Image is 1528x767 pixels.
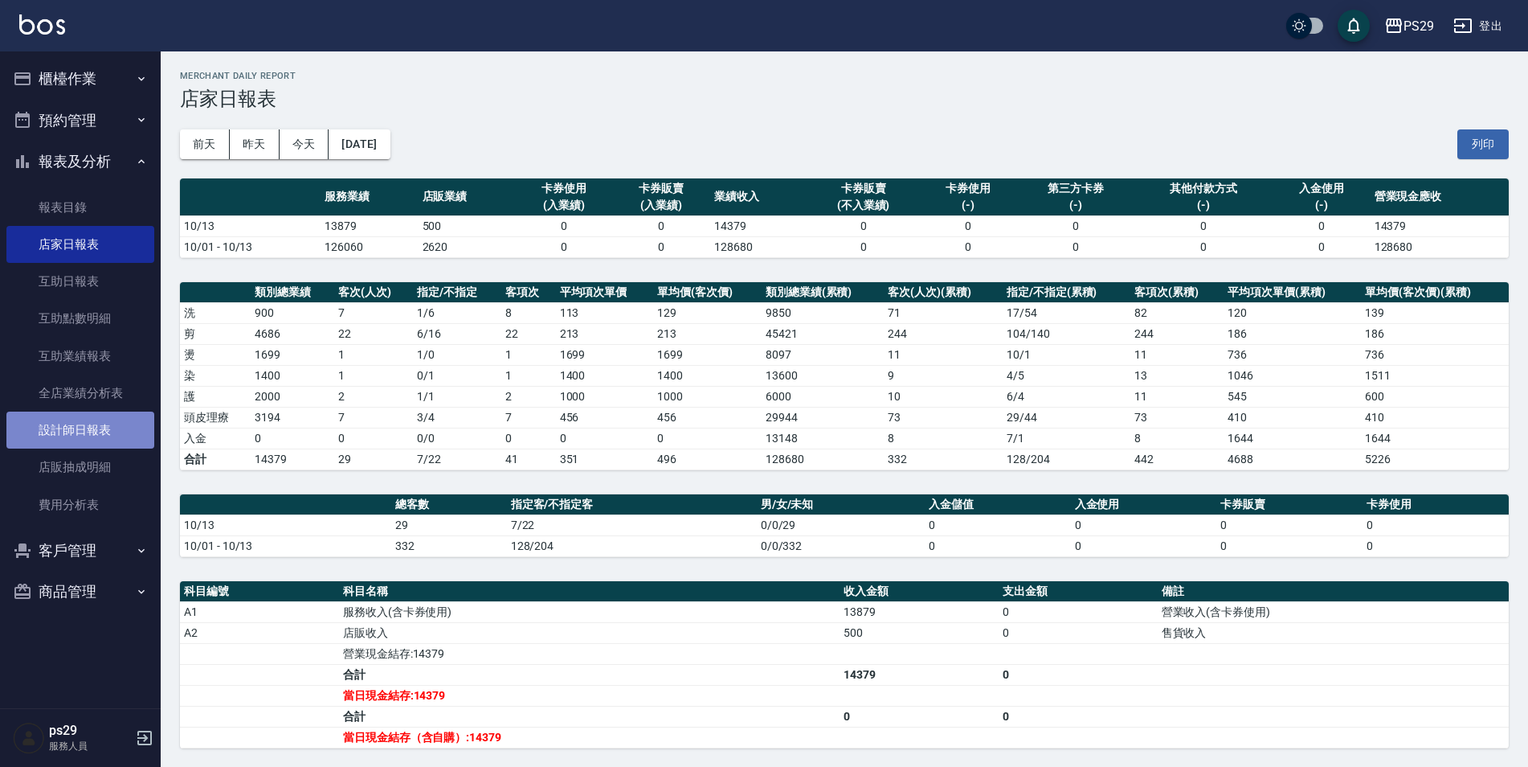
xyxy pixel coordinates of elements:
td: 0 [613,236,710,257]
td: 600 [1361,386,1509,407]
td: A1 [180,601,339,622]
td: 0 [556,428,654,449]
td: 41 [501,449,555,470]
td: 0 [1071,515,1217,535]
td: 0 [1273,236,1370,257]
td: 7/22 [507,515,757,535]
div: (-) [923,197,1012,214]
td: 1 [501,344,555,365]
th: 入金儲值 [925,494,1071,515]
td: 14379 [840,664,999,685]
th: 入金使用 [1071,494,1217,515]
th: 收入金額 [840,581,999,602]
td: 0 [925,515,1071,535]
a: 店家日報表 [6,226,154,263]
h3: 店家日報表 [180,88,1509,110]
td: 113 [556,302,654,323]
td: 1 / 6 [413,302,501,323]
td: 73 [1130,407,1224,428]
td: 0 [653,428,762,449]
img: Person [13,722,45,754]
td: 186 [1224,323,1361,344]
td: 2620 [419,236,516,257]
td: 128/204 [1003,449,1130,470]
td: 1400 [653,365,762,386]
button: 客戶管理 [6,530,154,572]
td: 500 [840,622,999,643]
div: (入業績) [617,197,706,214]
td: 1400 [556,365,654,386]
td: 營業收入(含卡券使用) [1158,601,1509,622]
td: 1511 [1361,365,1509,386]
td: 0 [1134,236,1273,257]
td: 合計 [180,449,251,470]
th: 服務業績 [321,178,418,216]
td: 1 [334,344,413,365]
td: 17 / 54 [1003,302,1130,323]
td: 45421 [762,323,885,344]
td: 14379 [710,215,807,236]
td: 合計 [339,664,840,685]
td: 213 [653,323,762,344]
td: 129 [653,302,762,323]
td: 2 [501,386,555,407]
button: 商品管理 [6,571,154,613]
td: 128680 [762,449,885,470]
th: 卡券販賣 [1216,494,1363,515]
div: (-) [1020,197,1130,214]
th: 指定/不指定(累積) [1003,282,1130,303]
td: 9 [884,365,1002,386]
td: 洗 [180,302,251,323]
td: 合計 [339,706,840,727]
th: 平均項次單價 [556,282,654,303]
div: (-) [1277,197,1366,214]
td: 8 [501,302,555,323]
td: 0/0/29 [757,515,925,535]
td: 186 [1361,323,1509,344]
td: 3194 [251,407,334,428]
th: 客次(人次) [334,282,413,303]
th: 卡券使用 [1363,494,1509,515]
td: 1 / 1 [413,386,501,407]
td: 0 [1134,215,1273,236]
a: 全店業績分析表 [6,375,154,412]
button: [DATE] [329,129,390,159]
div: 卡券使用 [923,180,1012,197]
td: 0 [919,236,1016,257]
button: 櫃檯作業 [6,58,154,100]
td: 11 [1130,386,1224,407]
td: 1 / 0 [413,344,501,365]
div: (入業績) [520,197,609,214]
td: 213 [556,323,654,344]
td: 1046 [1224,365,1361,386]
td: 8 [884,428,1002,449]
td: 0 [501,428,555,449]
h2: Merchant Daily Report [180,71,1509,81]
td: 351 [556,449,654,470]
td: 14379 [251,449,334,470]
td: 0 [840,706,999,727]
th: 店販業績 [419,178,516,216]
td: 736 [1224,344,1361,365]
td: 6 / 16 [413,323,501,344]
div: PS29 [1403,16,1434,36]
th: 類別總業績 [251,282,334,303]
button: 登出 [1447,11,1509,41]
td: 128680 [710,236,807,257]
button: 今天 [280,129,329,159]
td: 0 [807,236,919,257]
td: 護 [180,386,251,407]
td: 13600 [762,365,885,386]
td: 71 [884,302,1002,323]
td: 5226 [1361,449,1509,470]
div: 入金使用 [1277,180,1366,197]
td: 13148 [762,428,885,449]
td: 0 [1216,515,1363,535]
td: 332 [884,449,1002,470]
td: 0 [251,428,334,449]
div: 其他付款方式 [1138,180,1269,197]
td: 29 / 44 [1003,407,1130,428]
td: 900 [251,302,334,323]
td: 0 [1216,535,1363,556]
button: 前天 [180,129,230,159]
